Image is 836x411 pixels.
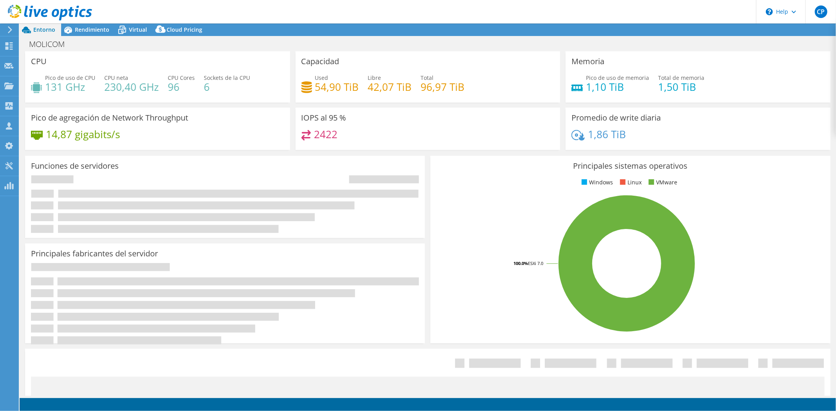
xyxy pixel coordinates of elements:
h4: 131 GHz [45,83,95,91]
tspan: ESXi 7.0 [528,260,543,266]
li: VMware [647,178,677,187]
h3: Principales fabricantes del servidor [31,249,158,258]
h3: Principales sistemas operativos [436,162,824,170]
li: Linux [618,178,642,187]
h4: 96 [168,83,195,91]
h3: Memoria [571,57,604,66]
span: Pico de uso de CPU [45,74,95,81]
h3: CPU [31,57,47,66]
span: CPU Cores [168,74,195,81]
h3: Funciones de servidores [31,162,119,170]
svg: \n [766,8,773,15]
span: Used [315,74,328,81]
h3: Promedio de write diaria [571,114,661,122]
h4: 54,90 TiB [315,83,359,91]
span: Sockets de la CPU [204,74,250,81]
h4: 6 [204,83,250,91]
span: Total de memoria [658,74,704,81]
h4: 1,86 TiB [588,130,626,139]
h3: IOPS al 95 % [301,114,346,122]
h4: 14,87 gigabits/s [46,130,120,139]
h4: 1,50 TiB [658,83,704,91]
h3: Pico de agregación de Network Throughput [31,114,188,122]
span: Total [421,74,434,81]
h1: MOLICOM [25,40,77,49]
span: Cloud Pricing [167,26,202,33]
h3: Capacidad [301,57,339,66]
span: Rendimiento [75,26,109,33]
span: Entorno [33,26,55,33]
h4: 42,07 TiB [368,83,412,91]
h4: 230,40 GHz [104,83,159,91]
span: CP [815,5,827,18]
h4: 96,97 TiB [421,83,465,91]
li: Windows [580,178,613,187]
span: Virtual [129,26,147,33]
h4: 2422 [314,130,337,139]
span: Libre [368,74,381,81]
h4: 1,10 TiB [586,83,649,91]
span: Pico de uso de memoria [586,74,649,81]
tspan: 100.0% [513,260,528,266]
span: CPU neta [104,74,128,81]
